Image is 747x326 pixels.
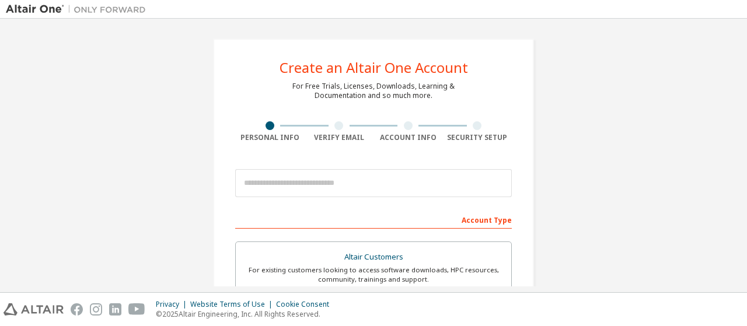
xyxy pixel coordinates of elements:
p: © 2025 Altair Engineering, Inc. All Rights Reserved. [156,309,336,319]
div: For Free Trials, Licenses, Downloads, Learning & Documentation and so much more. [292,82,455,100]
img: youtube.svg [128,303,145,316]
div: Altair Customers [243,249,504,265]
img: linkedin.svg [109,303,121,316]
div: Personal Info [235,133,305,142]
img: facebook.svg [71,303,83,316]
div: Security Setup [443,133,512,142]
img: instagram.svg [90,303,102,316]
div: Cookie Consent [276,300,336,309]
div: Verify Email [305,133,374,142]
div: Create an Altair One Account [280,61,468,75]
img: altair_logo.svg [4,303,64,316]
div: Account Info [373,133,443,142]
div: Privacy [156,300,190,309]
img: Altair One [6,3,152,15]
div: Website Terms of Use [190,300,276,309]
div: Account Type [235,210,512,229]
div: For existing customers looking to access software downloads, HPC resources, community, trainings ... [243,265,504,284]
